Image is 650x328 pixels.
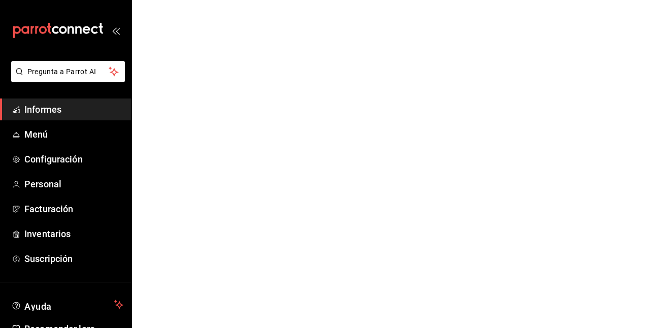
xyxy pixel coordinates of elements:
font: Suscripción [24,253,73,264]
font: Informes [24,104,61,115]
font: Menú [24,129,48,140]
font: Ayuda [24,301,52,312]
font: Configuración [24,154,83,165]
font: Facturación [24,204,73,214]
font: Inventarios [24,228,71,239]
font: Pregunta a Parrot AI [27,68,96,76]
button: Pregunta a Parrot AI [11,61,125,82]
button: abrir_cajón_menú [112,26,120,35]
font: Personal [24,179,61,189]
a: Pregunta a Parrot AI [7,74,125,84]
